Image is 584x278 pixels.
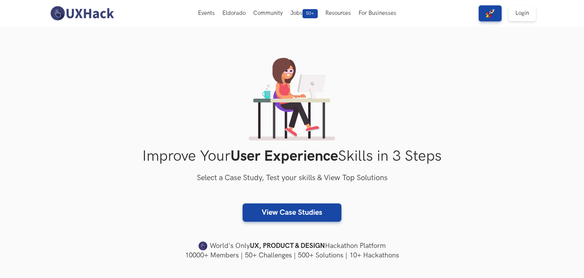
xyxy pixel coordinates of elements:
h1: Improve Your Skills in 3 Steps [48,147,536,165]
img: UXHack-logo.png [48,5,116,21]
strong: User Experience [230,147,338,165]
a: Login [508,5,536,21]
img: rocket [486,9,495,18]
strong: UX, PRODUCT & DESIGN [250,241,325,251]
h3: Select a Case Study, Test your skills & View Top Solutions [48,172,536,184]
h4: World's Only Hackathon Platform [48,241,536,251]
a: View Case Studies [243,203,341,222]
span: 50+ [302,9,318,18]
img: lady working on laptop [249,58,335,141]
h4: 10000+ Members | 50+ Challenges | 500+ Solutions | 10+ Hackathons [48,251,536,260]
img: uxhack-favicon-image.png [198,241,208,251]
